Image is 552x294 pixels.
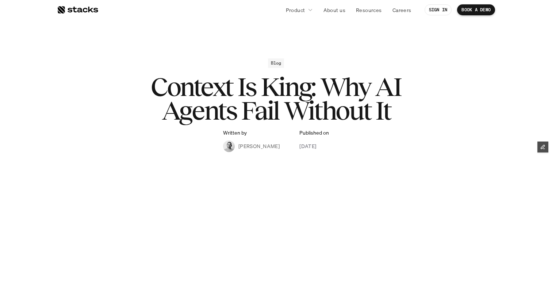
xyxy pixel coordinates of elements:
p: BOOK A DEMO [461,7,491,12]
a: Resources [352,3,386,16]
p: Resources [356,6,382,14]
a: BOOK A DEMO [457,4,495,15]
h2: Blog [271,61,281,66]
h1: Context Is King: Why AI Agents Fail Without It [130,75,422,123]
a: About us [319,3,350,16]
p: Written by [223,130,247,136]
p: Published on [299,130,329,136]
p: Product [286,6,305,14]
p: SIGN IN [429,7,448,12]
a: SIGN IN [425,4,452,15]
button: Edit Framer Content [537,142,548,152]
p: [DATE] [299,142,317,150]
p: About us [323,6,345,14]
a: Careers [388,3,416,16]
p: [PERSON_NAME] [238,142,280,150]
p: Careers [392,6,411,14]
